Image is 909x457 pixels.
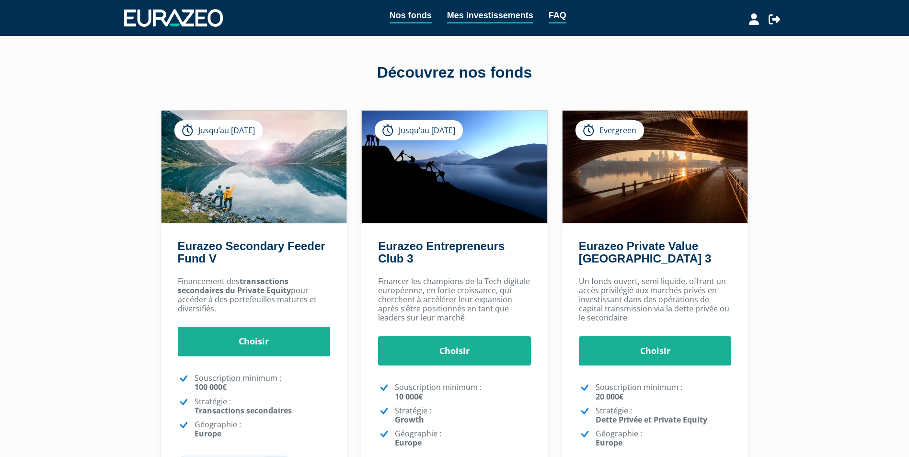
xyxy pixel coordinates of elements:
div: Evergreen [575,120,644,140]
a: Choisir [378,336,531,366]
div: Découvrez nos fonds [182,62,728,84]
a: Eurazeo Private Value [GEOGRAPHIC_DATA] 3 [579,240,711,265]
strong: Europe [195,428,221,439]
a: Nos fonds [390,9,432,23]
strong: Europe [596,437,622,448]
strong: Europe [395,437,422,448]
p: Souscription minimum : [395,383,531,401]
a: FAQ [549,9,566,23]
div: Jusqu’au [DATE] [174,120,263,140]
p: Stratégie : [195,397,331,415]
p: Souscription minimum : [596,383,732,401]
img: Eurazeo Entrepreneurs Club 3 [362,111,547,223]
strong: 10 000€ [395,391,423,402]
p: Géographie : [195,420,331,438]
p: Géographie : [395,429,531,447]
img: Eurazeo Private Value Europe 3 [563,111,748,223]
strong: Dette Privée et Private Equity [596,414,707,425]
a: Mes investissements [447,9,533,23]
p: Stratégie : [395,406,531,424]
a: Choisir [579,336,732,366]
img: 1732889491-logotype_eurazeo_blanc_rvb.png [124,9,223,26]
strong: 20 000€ [596,391,623,402]
p: Financer les champions de la Tech digitale européenne, en forte croissance, qui cherchent à accél... [378,277,531,323]
p: Stratégie : [596,406,732,424]
div: Jusqu’au [DATE] [375,120,463,140]
p: Un fonds ouvert, semi liquide, offrant un accès privilégié aux marchés privés en investissant dan... [579,277,732,323]
strong: 100 000€ [195,382,227,392]
img: Eurazeo Secondary Feeder Fund V [161,111,347,223]
strong: transactions secondaires du Private Equity [178,276,291,296]
a: Choisir [178,327,331,356]
p: Financement des pour accéder à des portefeuilles matures et diversifiés. [178,277,331,314]
strong: Transactions secondaires [195,405,292,416]
a: Eurazeo Secondary Feeder Fund V [178,240,325,265]
p: Souscription minimum : [195,374,331,392]
p: Géographie : [596,429,732,447]
a: Eurazeo Entrepreneurs Club 3 [378,240,505,265]
strong: Growth [395,414,424,425]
